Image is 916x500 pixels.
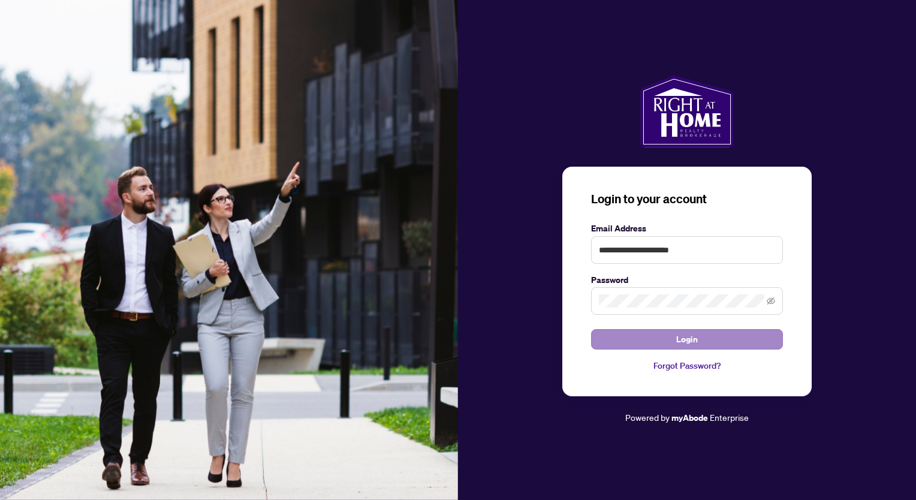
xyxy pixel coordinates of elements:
button: Login [591,329,783,350]
span: Enterprise [710,412,749,423]
label: Email Address [591,222,783,235]
label: Password [591,273,783,287]
span: Login [676,330,698,349]
span: Powered by [625,412,670,423]
a: Forgot Password? [591,359,783,372]
h3: Login to your account [591,191,783,207]
a: myAbode [671,411,708,424]
span: eye-invisible [767,297,775,305]
img: ma-logo [640,76,733,147]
